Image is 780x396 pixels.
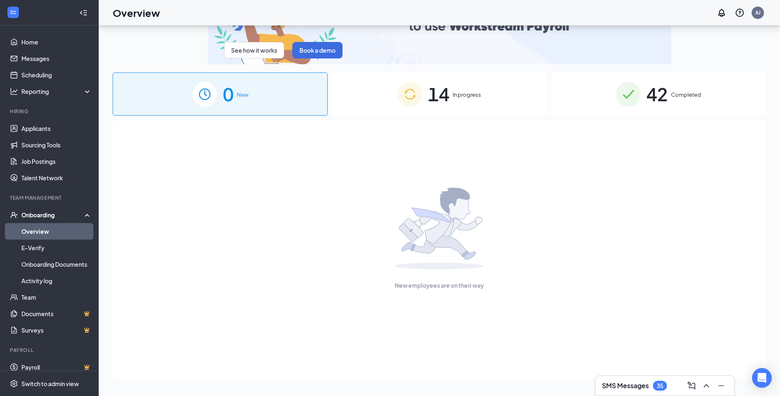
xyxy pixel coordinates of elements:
svg: Analysis [10,87,18,96]
svg: ChevronUp [701,381,711,391]
svg: UserCheck [10,211,18,219]
a: Sourcing Tools [21,137,92,153]
a: PayrollCrown [21,359,92,375]
div: Reporting [21,87,92,96]
a: Team [21,289,92,305]
span: 0 [223,80,234,108]
a: Applicants [21,120,92,137]
a: Job Postings [21,153,92,170]
svg: Collapse [79,9,88,17]
span: New [237,91,248,99]
span: 42 [646,80,668,108]
button: See how it works [224,42,284,58]
button: ComposeMessage [685,379,698,392]
a: Home [21,34,92,50]
svg: ComposeMessage [687,381,697,391]
div: Open Intercom Messenger [752,368,772,388]
h3: SMS Messages [602,381,649,390]
svg: QuestionInfo [735,8,745,18]
button: Book a demo [292,42,343,58]
div: Switch to admin view [21,380,79,388]
button: Minimize [715,379,728,392]
h1: Overview [113,6,160,20]
a: Overview [21,223,92,240]
a: SurveysCrown [21,322,92,338]
a: Messages [21,50,92,67]
div: Team Management [10,194,90,201]
div: Onboarding [21,211,85,219]
a: Onboarding Documents [21,256,92,273]
a: Activity log [21,273,92,289]
span: In progress [453,91,481,99]
a: Scheduling [21,67,92,83]
svg: Notifications [717,8,727,18]
div: Hiring [10,108,90,115]
div: Payroll [10,347,90,354]
div: 35 [657,382,663,389]
a: Talent Network [21,170,92,186]
a: DocumentsCrown [21,305,92,322]
button: ChevronUp [700,379,713,392]
a: E-Verify [21,240,92,256]
span: Completed [671,91,701,99]
svg: Settings [10,380,18,388]
svg: Minimize [716,381,726,391]
span: New employees are on their way [395,281,484,290]
svg: WorkstreamLogo [9,8,17,16]
div: AJ [755,9,761,16]
span: 14 [428,80,449,108]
